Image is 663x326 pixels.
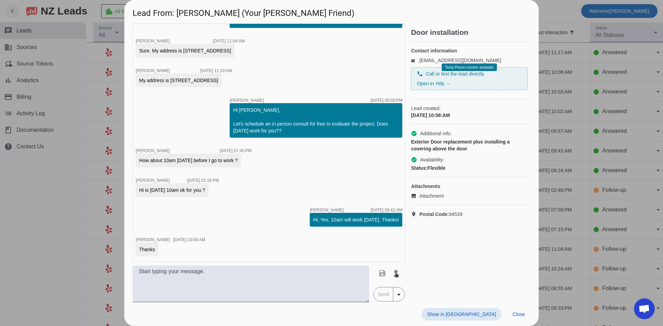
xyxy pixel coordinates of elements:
[187,178,219,182] div: [DATE] 01:16:PM
[411,211,419,217] mat-icon: location_on
[419,211,449,217] strong: Postal Code:
[411,112,528,119] div: [DATE] 10:58:AM
[411,183,528,190] h4: Attachments
[213,39,245,43] div: [DATE] 11:04:AM
[411,165,427,171] strong: Status:
[411,165,528,171] div: Flexible
[371,208,402,212] div: [DATE] 09:42:AM
[233,107,399,134] div: Hi [PERSON_NAME], Let's schedule an in person consult for free to evaluate the project. Does [DAT...
[136,39,170,43] span: [PERSON_NAME]
[411,47,528,54] h4: Contact information
[136,148,170,153] span: [PERSON_NAME]
[422,308,501,320] button: Show in [GEOGRAPHIC_DATA]
[411,157,417,163] mat-icon: check_circle
[419,211,462,218] span: 94539
[426,70,484,77] span: Call or text the lead directly
[136,178,170,183] span: [PERSON_NAME]
[411,192,528,199] a: Attachment
[427,312,496,317] span: Show in [GEOGRAPHIC_DATA]
[411,29,530,36] h2: Door installation
[420,130,452,137] span: Additional info:
[313,216,399,223] div: Hi, Yes, 10am will work [DATE]. Thanks!
[371,98,402,102] div: [DATE] 06:59:PM
[230,98,264,102] span: [PERSON_NAME]
[395,290,403,299] mat-icon: arrow_drop_down
[417,81,450,86] a: Open in Yelp →
[419,58,501,63] a: [EMAIL_ADDRESS][DOMAIN_NAME]
[411,130,417,137] mat-icon: check_circle
[136,68,170,73] span: [PERSON_NAME]
[139,157,238,164] div: How about 10am [DATE] before I go to work ?
[200,69,232,73] div: [DATE] 11:10:AM
[136,237,170,242] span: [PERSON_NAME]
[411,105,528,112] span: Lead created:
[417,71,423,77] mat-icon: phone
[420,156,444,163] span: Availability:
[507,308,530,320] button: Close
[419,192,444,199] span: Attachment
[392,269,400,277] mat-icon: touch_app
[139,47,231,54] div: Sure. My address is [STREET_ADDRESS]
[512,312,525,317] span: Close
[173,238,205,242] div: [DATE] 10:06:AM
[139,187,205,194] div: Hi is [DATE] 10am ok for you ?
[310,208,344,212] span: [PERSON_NAME]
[411,193,419,199] mat-icon: image
[445,66,493,69] span: Temp Phone number available
[634,298,655,319] div: Open chat
[220,149,251,153] div: [DATE] 07:45:PM
[139,246,155,253] div: Thanks
[411,59,419,62] mat-icon: email
[139,77,218,84] div: My address is [STREET_ADDRESS]
[411,138,528,152] div: Exterior Door replacement plus installing a covering above the door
